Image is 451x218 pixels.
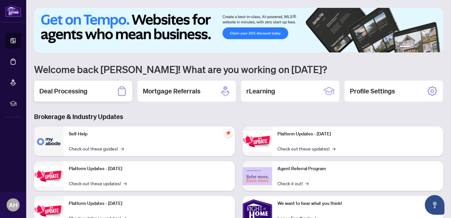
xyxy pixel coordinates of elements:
[277,200,438,207] p: We want to hear what you think!
[69,130,230,138] p: Self-Help
[418,46,421,49] button: 3
[429,46,431,49] button: 5
[243,131,272,152] img: Platform Updates - June 23, 2025
[305,180,309,187] span: →
[34,112,443,121] h3: Brokerage & Industry Updates
[277,165,438,172] p: Agent Referral Program
[277,130,438,138] p: Platform Updates - [DATE]
[9,200,17,209] span: AH
[243,167,272,185] img: Agent Referral Program
[69,165,230,172] p: Platform Updates - [DATE]
[332,145,335,152] span: →
[423,46,426,49] button: 4
[143,87,200,96] h2: Mortgage Referrals
[413,46,416,49] button: 2
[34,8,443,52] img: Slide 0
[246,87,275,96] h2: rLearning
[277,180,309,187] a: Check it out!→
[69,200,230,207] p: Platform Updates - [DATE]
[434,46,437,49] button: 6
[400,46,410,49] button: 1
[277,145,335,152] a: Check out these updates!→
[69,180,127,187] a: Check out these updates!→
[425,195,444,215] button: Open asap
[121,145,124,152] span: →
[69,145,124,152] a: Check out these guides!→
[34,166,64,187] img: Platform Updates - September 16, 2025
[350,87,395,96] h2: Profile Settings
[123,180,127,187] span: →
[39,87,87,96] h2: Deal Processing
[34,127,64,156] img: Self-Help
[34,63,443,75] h1: Welcome back [PERSON_NAME]! What are you working on [DATE]?
[5,5,21,17] img: logo
[224,129,232,137] span: pushpin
